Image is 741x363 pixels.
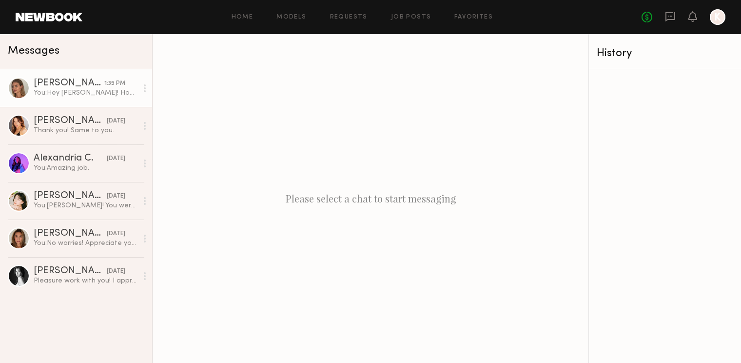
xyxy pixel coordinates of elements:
[34,79,104,88] div: [PERSON_NAME]
[107,192,125,201] div: [DATE]
[232,14,253,20] a: Home
[34,266,107,276] div: [PERSON_NAME]
[330,14,368,20] a: Requests
[34,116,107,126] div: [PERSON_NAME]
[34,88,137,98] div: You: Hey [PERSON_NAME]! Hope all is well. I am shooting a campaign for a car brand next week and ...
[34,154,107,163] div: Alexandria C.
[34,191,107,201] div: [PERSON_NAME]
[107,154,125,163] div: [DATE]
[597,48,733,59] div: History
[107,229,125,239] div: [DATE]
[34,239,137,248] div: You: No worries! Appreciate your time. Would love to work with you in the future. Just shot you a...
[391,14,431,20] a: Job Posts
[34,201,137,210] div: You: [PERSON_NAME]! You were great!
[107,117,125,126] div: [DATE]
[276,14,306,20] a: Models
[710,9,725,25] a: K
[34,163,137,173] div: You: Amazing job.
[34,229,107,239] div: [PERSON_NAME]
[454,14,493,20] a: Favorites
[104,79,125,88] div: 1:35 PM
[8,45,59,57] span: Messages
[34,126,137,135] div: Thank you! Same to you.
[153,34,588,363] div: Please select a chat to start messaging
[34,276,137,285] div: Pleasure work with you! I appreciate! Thank you
[107,267,125,276] div: [DATE]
